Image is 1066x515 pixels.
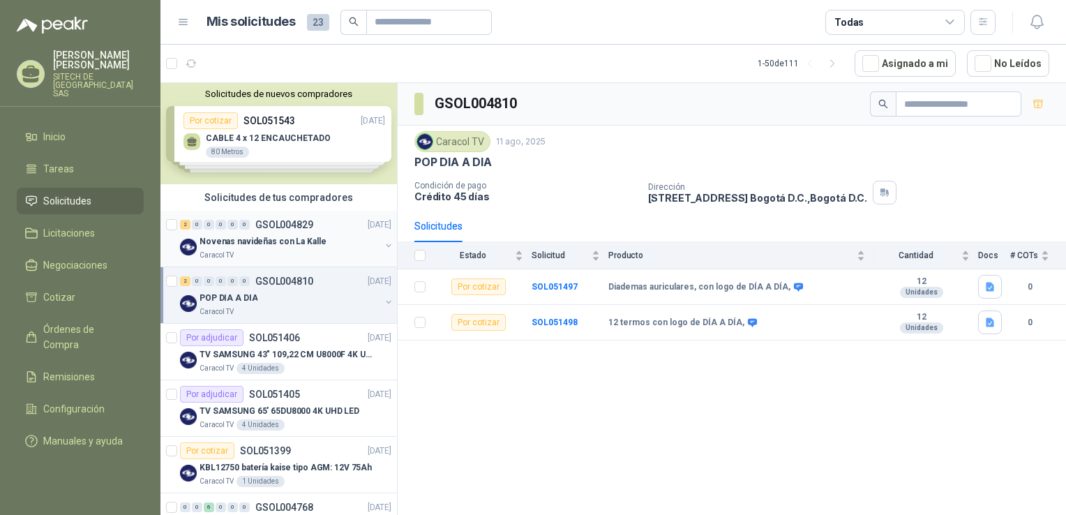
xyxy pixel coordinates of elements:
span: 23 [307,14,329,31]
div: 6 [204,502,214,512]
div: 0 [204,220,214,230]
b: 12 [873,276,970,288]
div: 0 [227,502,238,512]
th: Estado [434,242,532,269]
span: Cotizar [43,290,75,305]
div: 0 [239,220,250,230]
div: 0 [216,220,226,230]
p: TV SAMSUNG 65' 65DU8000 4K UHD LED [200,405,359,418]
p: [DATE] [368,445,391,458]
b: 12 termos con logo de DÍA A DÍA, [608,318,744,329]
p: SOL051406 [249,333,300,343]
p: 11 ago, 2025 [496,135,546,149]
img: Company Logo [180,352,197,368]
p: [DATE] [368,331,391,345]
p: SITECH DE [GEOGRAPHIC_DATA] SAS [53,73,144,98]
div: 0 [239,502,250,512]
div: Por cotizar [451,278,506,295]
p: TV SAMSUNG 43" 109,22 CM U8000F 4K UHD [200,348,373,361]
div: 0 [192,220,202,230]
div: 0 [227,276,238,286]
span: Estado [434,251,512,260]
a: 2 0 0 0 0 0 GSOL004810[DATE] Company LogoPOP DIA A DIACaracol TV [180,273,394,318]
p: SOL051399 [240,446,291,456]
b: 0 [1010,281,1049,294]
th: Cantidad [873,242,978,269]
div: 2 [180,220,190,230]
h1: Mis solicitudes [207,12,296,32]
a: SOL051498 [532,318,578,327]
span: Negociaciones [43,257,107,273]
div: 0 [216,276,226,286]
div: 0 [192,276,202,286]
p: GSOL004810 [255,276,313,286]
div: 4 Unidades [237,363,285,374]
div: 1 - 50 de 111 [758,52,843,75]
div: 4 Unidades [237,419,285,431]
img: Company Logo [180,239,197,255]
button: Asignado a mi [855,50,956,77]
a: Remisiones [17,364,144,390]
p: GSOL004768 [255,502,313,512]
b: Diademas auriculares, con logo de DÍA A DÍA, [608,282,790,293]
span: Cantidad [873,251,959,260]
a: Por cotizarSOL051399[DATE] Company LogoKBL12750 batería kaise tipo AGM: 12V 75AhCaracol TV1 Unidades [160,437,397,493]
p: [DATE] [368,501,391,514]
div: Por adjudicar [180,386,243,403]
p: GSOL004829 [255,220,313,230]
div: Todas [834,15,864,30]
div: Unidades [900,322,943,334]
p: POP DIA A DIA [200,292,257,305]
p: Caracol TV [200,306,234,318]
a: Inicio [17,124,144,150]
img: Company Logo [417,134,433,149]
div: Por adjudicar [180,329,243,346]
th: Docs [978,242,1010,269]
button: No Leídos [967,50,1049,77]
b: 12 [873,312,970,323]
a: SOL051497 [532,282,578,292]
th: Producto [608,242,873,269]
span: Tareas [43,161,74,177]
p: [PERSON_NAME] [PERSON_NAME] [53,50,144,70]
p: POP DIA A DIA [414,155,492,170]
div: 1 Unidades [237,476,285,487]
div: Solicitudes de nuevos compradoresPor cotizarSOL051543[DATE] CABLE 4 x 12 ENCAUCHETADO80 MetrosPor... [160,83,397,184]
div: Unidades [900,287,943,298]
p: Crédito 45 días [414,191,637,202]
th: Solicitud [532,242,608,269]
h3: GSOL004810 [435,93,519,114]
span: # COTs [1010,251,1038,260]
p: [STREET_ADDRESS] Bogotá D.C. , Bogotá D.C. [648,192,867,204]
p: Condición de pago [414,181,637,191]
a: Manuales y ayuda [17,428,144,454]
div: Por cotizar [180,442,234,459]
a: Cotizar [17,284,144,311]
img: Company Logo [180,465,197,482]
img: Company Logo [180,295,197,312]
img: Logo peakr [17,17,88,33]
div: 0 [216,502,226,512]
a: Licitaciones [17,220,144,246]
a: Tareas [17,156,144,182]
p: Caracol TV [200,419,234,431]
span: Licitaciones [43,225,95,241]
div: 0 [227,220,238,230]
img: Company Logo [180,408,197,425]
span: Configuración [43,401,105,417]
span: Solicitudes [43,193,91,209]
p: Dirección [648,182,867,192]
div: 2 [180,276,190,286]
div: Por cotizar [451,314,506,331]
p: [DATE] [368,218,391,232]
div: 0 [180,502,190,512]
p: KBL12750 batería kaise tipo AGM: 12V 75Ah [200,461,372,475]
span: Producto [608,251,854,260]
span: Inicio [43,129,66,144]
p: Caracol TV [200,476,234,487]
div: Caracol TV [414,131,490,152]
th: # COTs [1010,242,1066,269]
a: 2 0 0 0 0 0 GSOL004829[DATE] Company LogoNovenas navideñas con La KalleCaracol TV [180,216,394,261]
